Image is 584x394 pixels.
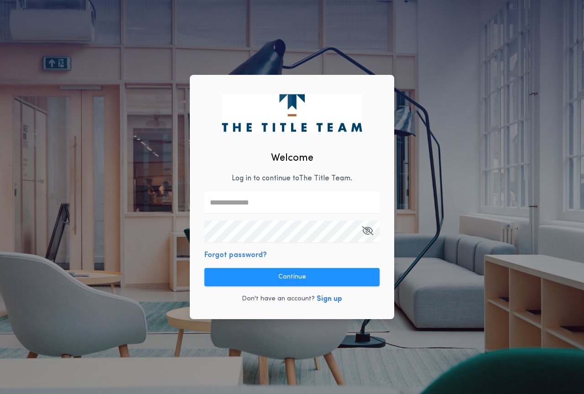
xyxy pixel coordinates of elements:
[271,151,313,166] h2: Welcome
[242,294,315,304] p: Don't have an account?
[204,268,380,286] button: Continue
[232,173,352,184] p: Log in to continue to The Title Team .
[222,94,362,131] img: logo
[204,250,267,261] button: Forgot password?
[317,294,342,305] button: Sign up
